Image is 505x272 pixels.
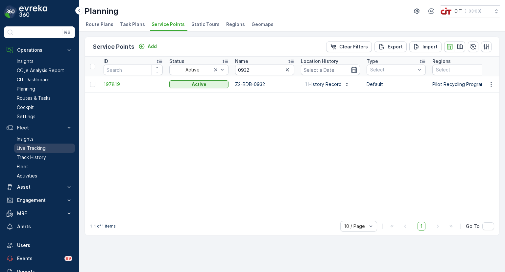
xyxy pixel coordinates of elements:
a: Users [4,239,75,252]
button: Fleet [4,121,75,134]
p: ID [104,58,108,65]
p: Clear Filters [339,43,368,50]
p: Active [192,81,206,88]
span: Geomaps [252,21,274,28]
a: Routes & Tasks [14,94,75,103]
td: Default [363,76,429,92]
a: Events99 [4,252,75,265]
div: Toggle Row Selected [90,82,95,87]
img: cit-logo_pOk6rL0.png [441,8,452,15]
p: Import [422,43,438,50]
p: Service Points [93,42,134,51]
span: Static Tours [191,21,220,28]
button: Import [409,41,442,52]
a: Insights [14,57,75,66]
p: MRF [17,210,62,217]
p: CIT [454,8,462,14]
a: Fleet [14,162,75,171]
p: Status [169,58,184,65]
p: Events [17,255,60,262]
img: logo_dark-DEwI_e13.png [19,5,47,18]
p: Track History [17,154,46,161]
p: Add [148,43,157,50]
a: Planning [14,84,75,94]
span: Task Plans [120,21,145,28]
span: 1 [418,222,425,231]
input: Search [235,65,294,75]
button: 1 History Record [301,79,353,90]
p: Alerts [17,223,72,230]
button: Operations [4,43,75,57]
a: 197819 [104,81,163,88]
p: Settings [17,113,36,120]
span: Route Plans [86,21,113,28]
p: Activities [17,173,37,179]
p: Asset [17,184,62,190]
p: Planning [17,86,35,92]
p: Live Tracking [17,145,46,151]
button: Engagement [4,194,75,207]
p: Insights [17,136,34,142]
p: Select [370,67,416,73]
img: logo [4,5,17,18]
p: 1 History Record [305,81,342,88]
p: Type [367,58,378,65]
p: Insights [17,58,34,65]
a: Insights [14,134,75,144]
td: Z2-BDB-0932 [232,76,298,92]
a: Cockpit [14,103,75,112]
a: Track History [14,153,75,162]
p: Routes & Tasks [17,95,51,101]
button: Asset [4,180,75,194]
button: MRF [4,207,75,220]
p: Engagement [17,197,62,204]
button: Export [374,41,407,52]
a: CO₂e Analysis Report [14,66,75,75]
button: Active [169,80,228,88]
p: 99 [66,256,71,261]
p: Location History [301,58,338,65]
p: Fleet [17,163,28,170]
a: Activities [14,171,75,180]
button: Add [136,42,159,50]
p: Cockpit [17,104,34,111]
p: ⌘B [64,30,70,35]
p: CO₂e Analysis Report [17,67,64,74]
input: Select a Date [301,65,360,75]
p: Users [17,242,72,249]
p: ( +03:00 ) [465,9,481,14]
p: 1-1 of 1 items [90,224,116,229]
span: Service Points [152,21,185,28]
a: Alerts [4,220,75,233]
p: Regions [432,58,451,65]
p: CIT Dashboard [17,76,50,83]
input: Search [104,65,163,75]
a: CIT Dashboard [14,75,75,84]
p: Planning [84,6,118,16]
span: Go To [466,223,480,230]
p: Export [388,43,403,50]
p: Operations [17,47,62,53]
span: Regions [226,21,245,28]
p: Name [235,58,248,65]
button: CIT(+03:00) [441,5,500,17]
a: Live Tracking [14,144,75,153]
p: Fleet [17,124,62,131]
a: Settings [14,112,75,121]
button: Clear Filters [326,41,372,52]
